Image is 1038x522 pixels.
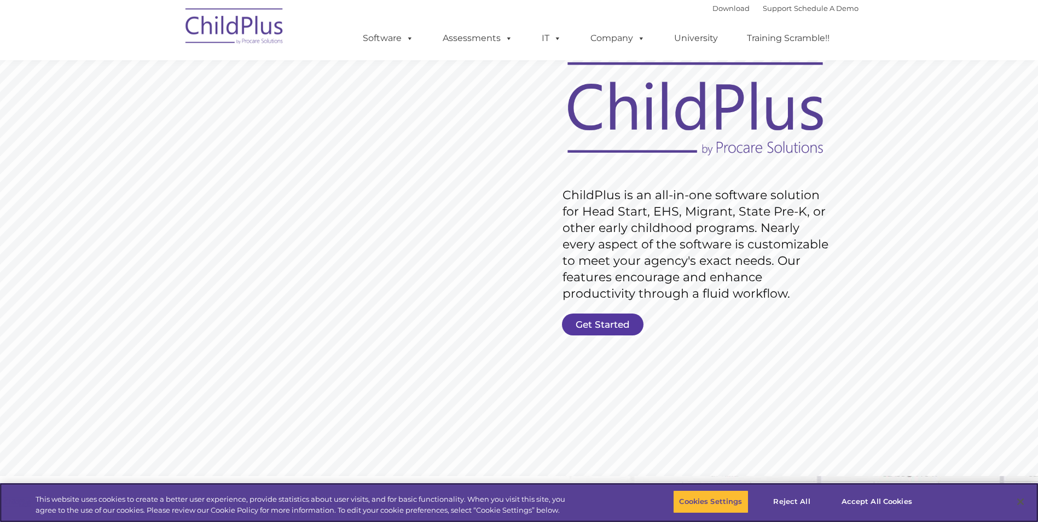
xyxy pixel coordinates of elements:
a: Schedule A Demo [794,4,859,13]
a: Assessments [432,27,524,49]
button: Cookies Settings [673,490,748,513]
div: This website uses cookies to create a better user experience, provide statistics about user visit... [36,494,571,515]
button: Close [1008,490,1033,514]
button: Accept All Cookies [836,490,918,513]
img: ChildPlus by Procare Solutions [180,1,289,55]
a: University [663,27,729,49]
a: Support [763,4,792,13]
button: Reject All [758,490,826,513]
rs-layer: ChildPlus is an all-in-one software solution for Head Start, EHS, Migrant, State Pre-K, or other ... [563,187,834,302]
a: Software [352,27,425,49]
a: Company [579,27,656,49]
a: IT [531,27,572,49]
a: Training Scramble!! [736,27,840,49]
a: Download [712,4,750,13]
font: | [712,4,859,13]
a: Get Started [562,314,643,335]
